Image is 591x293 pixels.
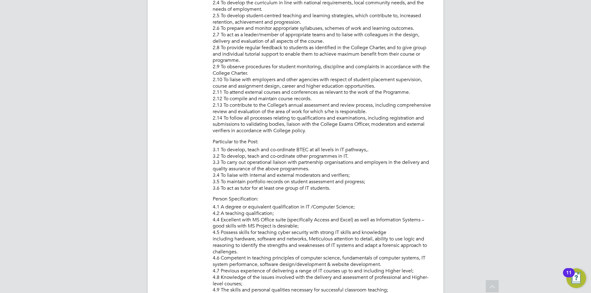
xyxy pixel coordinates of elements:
p: 3.1 To develop, teach and co-ordinate BTEC at all levels in IT pathways,. 3.2 To develop, teach a... [213,147,431,192]
li: Particular to the Post: [213,139,431,147]
li: Person Specification: [213,196,431,204]
div: 11 [566,273,572,281]
button: Open Resource Center, 11 new notifications [566,268,586,288]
